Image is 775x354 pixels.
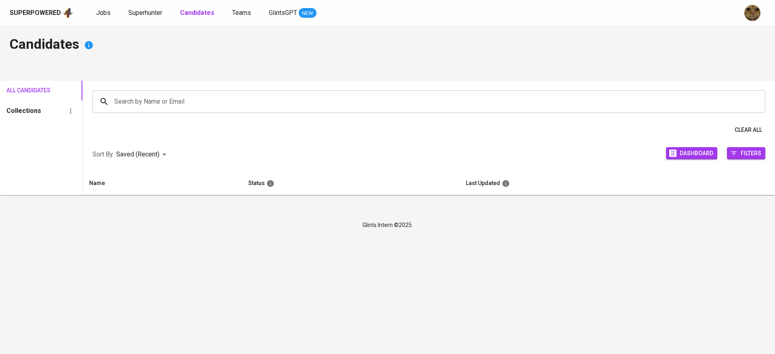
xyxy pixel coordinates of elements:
[299,9,316,17] span: NEW
[744,5,760,21] img: ec6c0910-f960-4a00-a8f8-c5744e41279e.jpg
[128,9,162,17] span: Superhunter
[96,9,111,17] span: Jobs
[6,85,40,96] span: All Candidates
[232,8,253,18] a: Teams
[269,9,297,17] span: GlintsGPT
[232,9,251,17] span: Teams
[63,7,73,19] img: app logo
[735,125,762,135] span: Clear All
[10,35,765,55] h4: Candidates
[242,172,459,195] th: Status
[680,148,713,158] span: Dashboard
[741,148,761,158] span: Filters
[6,105,41,117] h6: Collections
[731,123,765,137] button: Clear All
[116,150,159,159] p: Saved (Recent)
[180,8,216,18] a: Candidates
[116,147,169,162] div: Saved (Recent)
[727,147,765,159] button: Filters
[10,7,73,19] a: Superpoweredapp logo
[666,147,717,159] button: Dashboard
[83,172,242,195] th: Name
[96,8,112,18] a: Jobs
[180,9,214,17] b: Candidates
[128,8,164,18] a: Superhunter
[459,172,775,195] th: Last Updated
[269,8,316,18] a: GlintsGPT NEW
[10,8,61,18] div: Superpowered
[92,150,113,159] p: Sort By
